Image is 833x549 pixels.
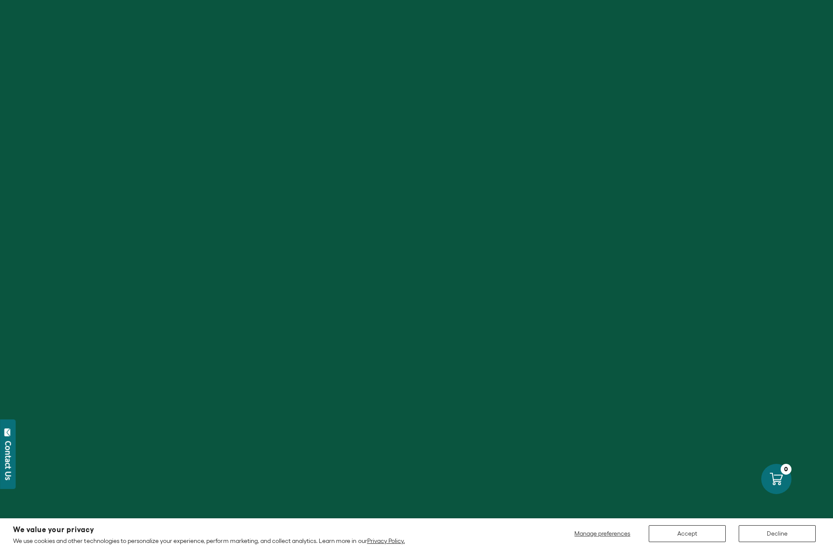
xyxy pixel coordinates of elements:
button: Accept [649,525,726,542]
p: We use cookies and other technologies to personalize your experience, perform marketing, and coll... [13,537,405,545]
div: Contact Us [4,441,13,480]
a: Privacy Policy. [367,537,405,544]
div: 0 [781,464,791,475]
button: Manage preferences [569,525,636,542]
span: Manage preferences [574,530,630,537]
h2: We value your privacy [13,526,405,533]
button: Decline [739,525,816,542]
